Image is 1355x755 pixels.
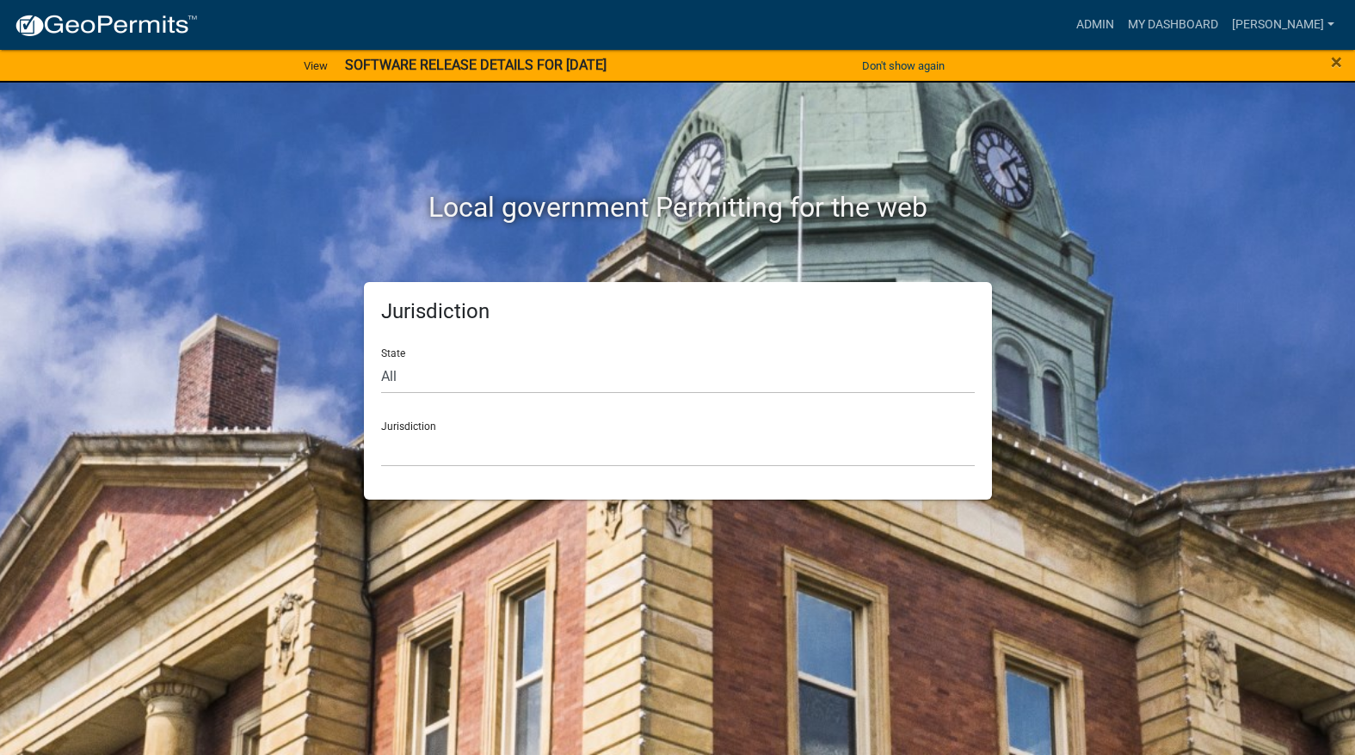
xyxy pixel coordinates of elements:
[297,52,335,80] a: View
[1331,52,1342,72] button: Close
[381,299,975,324] h5: Jurisdiction
[1069,9,1121,41] a: Admin
[1225,9,1341,41] a: [PERSON_NAME]
[855,52,952,80] button: Don't show again
[1331,50,1342,74] span: ×
[200,191,1155,224] h2: Local government Permitting for the web
[1121,9,1225,41] a: My Dashboard
[345,57,607,73] strong: SOFTWARE RELEASE DETAILS FOR [DATE]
